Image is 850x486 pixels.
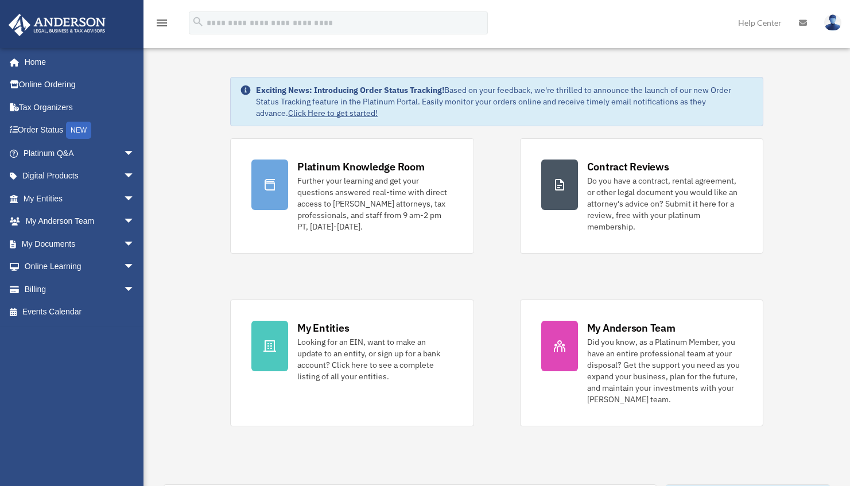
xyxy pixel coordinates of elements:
a: Online Ordering [8,73,152,96]
span: arrow_drop_down [123,187,146,211]
a: Events Calendar [8,301,152,324]
a: Home [8,50,146,73]
a: My Anderson Teamarrow_drop_down [8,210,152,233]
a: Contract Reviews Do you have a contract, rental agreement, or other legal document you would like... [520,138,763,254]
span: arrow_drop_down [123,210,146,234]
a: My Entities Looking for an EIN, want to make an update to an entity, or sign up for a bank accoun... [230,300,473,426]
div: My Anderson Team [587,321,676,335]
a: My Anderson Team Did you know, as a Platinum Member, you have an entire professional team at your... [520,300,763,426]
div: Do you have a contract, rental agreement, or other legal document you would like an attorney's ad... [587,175,742,232]
span: arrow_drop_down [123,142,146,165]
img: Anderson Advisors Platinum Portal [5,14,109,36]
a: Tax Organizers [8,96,152,119]
img: User Pic [824,14,841,31]
div: Did you know, as a Platinum Member, you have an entire professional team at your disposal? Get th... [587,336,742,405]
i: search [192,15,204,28]
div: Contract Reviews [587,160,669,174]
a: Platinum Knowledge Room Further your learning and get your questions answered real-time with dire... [230,138,473,254]
span: arrow_drop_down [123,278,146,301]
i: menu [155,16,169,30]
a: Order StatusNEW [8,119,152,142]
a: My Documentsarrow_drop_down [8,232,152,255]
strong: Exciting News: Introducing Order Status Tracking! [256,85,444,95]
div: NEW [66,122,91,139]
span: arrow_drop_down [123,255,146,279]
a: Billingarrow_drop_down [8,278,152,301]
a: My Entitiesarrow_drop_down [8,187,152,210]
a: menu [155,20,169,30]
a: Online Learningarrow_drop_down [8,255,152,278]
a: Digital Productsarrow_drop_down [8,165,152,188]
div: Based on your feedback, we're thrilled to announce the launch of our new Order Status Tracking fe... [256,84,754,119]
span: arrow_drop_down [123,165,146,188]
span: arrow_drop_down [123,232,146,256]
a: Click Here to get started! [288,108,378,118]
div: Platinum Knowledge Room [297,160,425,174]
div: My Entities [297,321,349,335]
div: Looking for an EIN, want to make an update to an entity, or sign up for a bank account? Click her... [297,336,452,382]
div: Further your learning and get your questions answered real-time with direct access to [PERSON_NAM... [297,175,452,232]
a: Platinum Q&Aarrow_drop_down [8,142,152,165]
